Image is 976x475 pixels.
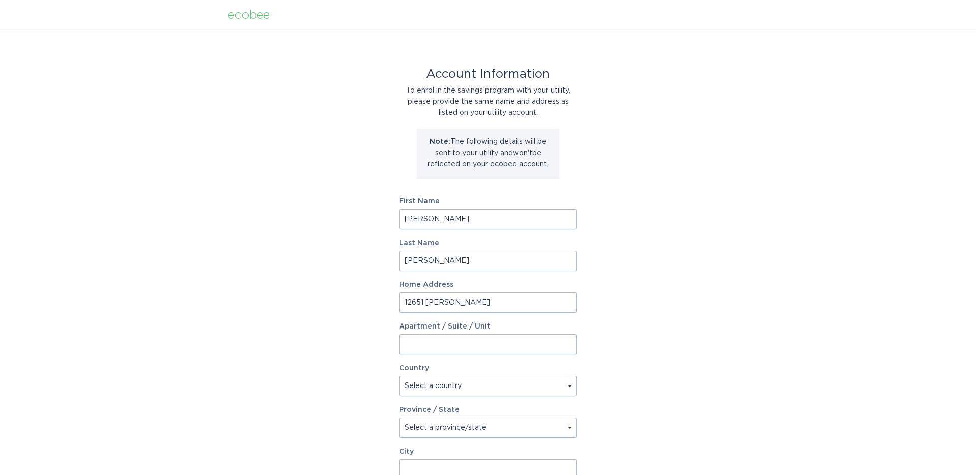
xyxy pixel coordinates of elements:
div: ecobee [228,10,270,21]
label: Apartment / Suite / Unit [399,323,577,330]
strong: Note: [430,138,450,145]
p: The following details will be sent to your utility and won't be reflected on your ecobee account. [424,136,552,170]
label: First Name [399,198,577,205]
label: Country [399,365,429,372]
label: Province / State [399,406,460,413]
label: Home Address [399,281,577,288]
div: To enrol in the savings program with your utility, please provide the same name and address as li... [399,85,577,118]
div: Account Information [399,69,577,80]
label: City [399,448,577,455]
label: Last Name [399,240,577,247]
